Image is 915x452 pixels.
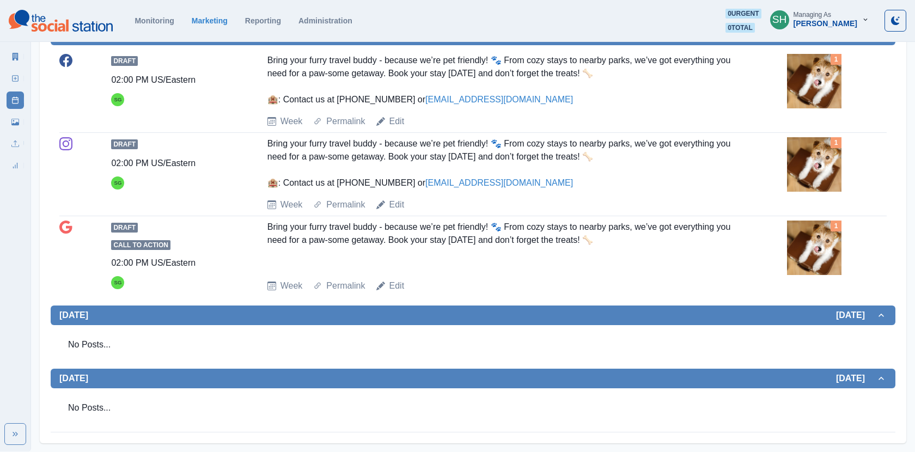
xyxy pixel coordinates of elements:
[725,23,755,33] span: 0 total
[7,135,24,152] a: Uploads
[280,115,303,128] a: Week
[884,10,906,32] button: Toggle Mode
[267,221,731,271] div: Bring your furry travel buddy - because we’re pet friendly! 🐾 From cozy stays to nearby parks, we...
[192,16,228,25] a: Marketing
[111,56,138,66] span: Draft
[114,93,122,106] div: Sarah Gleason
[51,45,895,306] div: [DATE][DATE]
[326,279,365,292] a: Permalink
[794,11,831,19] div: Managing As
[787,54,841,108] img: nkkirmwbgnbh12chcse4
[425,178,573,187] a: [EMAIL_ADDRESS][DOMAIN_NAME]
[7,48,24,65] a: Marketing Summary
[831,54,841,65] div: Total Media Attached
[114,176,122,190] div: Sarah Gleason
[111,139,138,149] span: Draft
[4,423,26,445] button: Expand
[794,19,857,28] div: [PERSON_NAME]
[111,240,170,250] span: Call to Action
[59,329,887,360] div: No Posts...
[267,54,731,106] div: Bring your furry travel buddy - because we’re pet friendly! 🐾 From cozy stays to nearby parks, we...
[51,369,895,388] button: [DATE][DATE]
[298,16,352,25] a: Administration
[389,198,405,211] a: Edit
[787,221,841,275] img: nkkirmwbgnbh12chcse4
[836,373,876,383] h2: [DATE]
[245,16,281,25] a: Reporting
[389,279,405,292] a: Edit
[51,306,895,325] button: [DATE][DATE]
[280,279,303,292] a: Week
[389,115,405,128] a: Edit
[9,10,113,32] img: logoTextSVG.62801f218bc96a9b266caa72a09eb111.svg
[135,16,174,25] a: Monitoring
[725,9,761,19] span: 0 urgent
[425,95,573,104] a: [EMAIL_ADDRESS][DOMAIN_NAME]
[267,137,731,190] div: Bring your furry travel buddy - because we’re pet friendly! 🐾 From cozy stays to nearby parks, we...
[51,325,895,369] div: [DATE][DATE]
[280,198,303,211] a: Week
[51,388,895,432] div: [DATE][DATE]
[111,74,196,87] div: 02:00 PM US/Eastern
[836,310,876,320] h2: [DATE]
[111,223,138,233] span: Draft
[831,221,841,231] div: Total Media Attached
[7,157,24,174] a: Review Summary
[59,373,88,383] h2: [DATE]
[787,137,841,192] img: nkkirmwbgnbh12chcse4
[7,91,24,109] a: Post Schedule
[761,9,878,30] button: Managing As[PERSON_NAME]
[7,70,24,87] a: New Post
[59,393,887,423] div: No Posts...
[326,198,365,211] a: Permalink
[831,137,841,148] div: Total Media Attached
[111,157,196,170] div: 02:00 PM US/Eastern
[772,7,787,33] div: Sara Haas
[7,113,24,131] a: Media Library
[114,276,122,289] div: Sarah Gleason
[59,310,88,320] h2: [DATE]
[111,256,196,270] div: 02:00 PM US/Eastern
[326,115,365,128] a: Permalink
